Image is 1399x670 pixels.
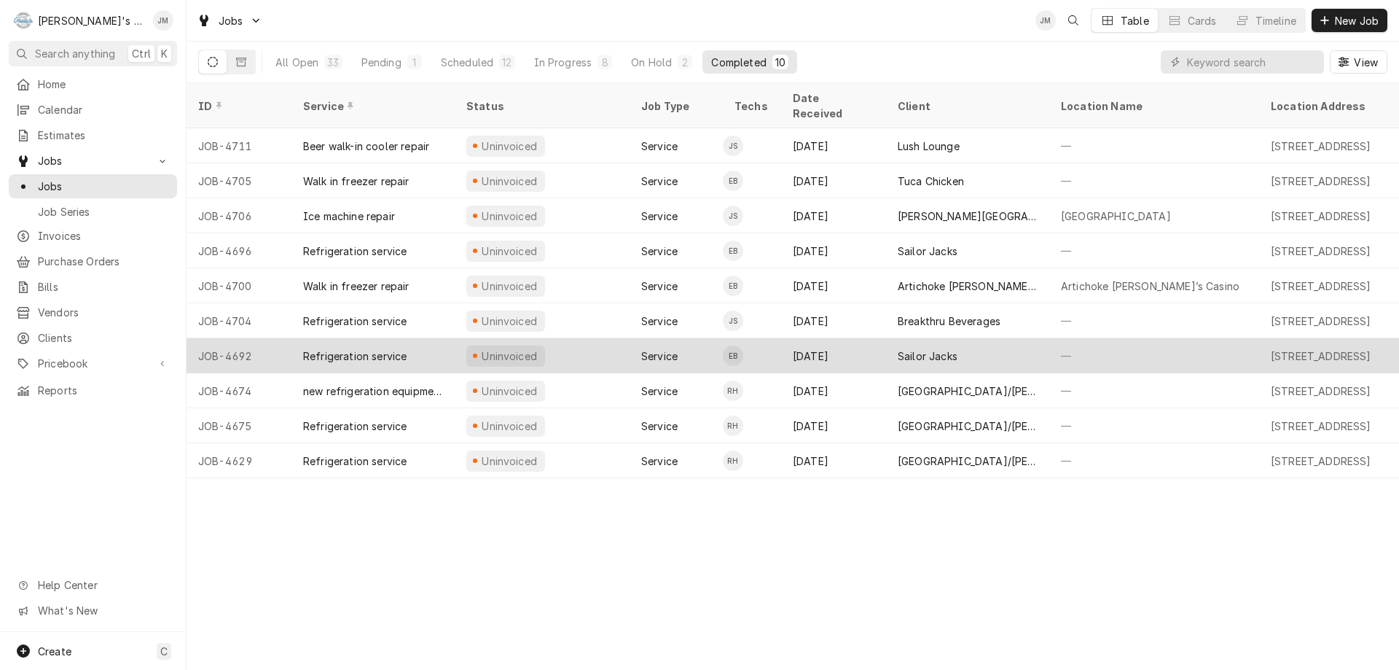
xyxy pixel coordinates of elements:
[641,139,678,154] div: Service
[898,383,1038,399] div: [GEOGRAPHIC_DATA]/[PERSON_NAME][GEOGRAPHIC_DATA]
[775,55,785,70] div: 10
[641,244,678,259] div: Service
[641,348,678,364] div: Service
[38,577,168,593] span: Help Center
[9,326,177,350] a: Clients
[38,153,148,168] span: Jobs
[723,241,743,261] div: Eli Baldwin's Avatar
[9,378,177,402] a: Reports
[898,209,1038,224] div: [PERSON_NAME][GEOGRAPHIC_DATA]
[1271,348,1371,364] div: [STREET_ADDRESS]
[161,46,168,61] span: K
[303,383,443,399] div: new refrigeration equipment installation
[38,13,145,28] div: [PERSON_NAME]'s Commercial Refrigeration
[1255,13,1296,28] div: Timeline
[1271,278,1371,294] div: [STREET_ADDRESS]
[1049,233,1259,268] div: —
[9,200,177,224] a: Job Series
[38,204,170,219] span: Job Series
[191,9,268,33] a: Go to Jobs
[303,348,407,364] div: Refrigeration service
[1188,13,1217,28] div: Cards
[723,276,743,296] div: Eli Baldwin's Avatar
[187,233,291,268] div: JOB-4696
[781,198,886,233] div: [DATE]
[723,311,743,331] div: Jose Sanchez's Avatar
[9,599,177,623] a: Go to What's New
[480,244,539,259] div: Uninvoiced
[681,55,689,70] div: 2
[9,300,177,324] a: Vendors
[38,102,170,117] span: Calendar
[1049,128,1259,163] div: —
[781,373,886,408] div: [DATE]
[1312,9,1387,32] button: New Job
[781,303,886,338] div: [DATE]
[187,373,291,408] div: JOB-4674
[1035,10,1056,31] div: JM
[1062,9,1085,32] button: Open search
[502,55,512,70] div: 12
[480,278,539,294] div: Uninvoiced
[303,174,409,189] div: Walk in freezer repair
[187,198,291,233] div: JOB-4706
[160,644,168,659] span: C
[1271,209,1371,224] div: [STREET_ADDRESS]
[303,139,429,154] div: Beer walk-in cooler repair
[781,268,886,303] div: [DATE]
[723,346,743,366] div: EB
[1351,55,1381,70] span: View
[303,244,407,259] div: Refrigeration service
[641,98,711,114] div: Job Type
[480,383,539,399] div: Uninvoiced
[303,313,407,329] div: Refrigeration service
[1049,373,1259,408] div: —
[641,453,678,469] div: Service
[187,408,291,443] div: JOB-4675
[1049,163,1259,198] div: —
[9,149,177,173] a: Go to Jobs
[723,416,743,436] div: Rudy Herrera's Avatar
[9,123,177,147] a: Estimates
[781,233,886,268] div: [DATE]
[480,453,539,469] div: Uninvoiced
[600,55,609,70] div: 8
[480,348,539,364] div: Uninvoiced
[303,278,409,294] div: Walk in freezer repair
[723,381,743,401] div: RH
[898,418,1038,434] div: [GEOGRAPHIC_DATA]/[PERSON_NAME][GEOGRAPHIC_DATA]
[641,174,678,189] div: Service
[1271,244,1371,259] div: [STREET_ADDRESS]
[13,10,34,31] div: Rudy's Commercial Refrigeration's Avatar
[781,163,886,198] div: [DATE]
[898,348,957,364] div: Sailor Jacks
[1271,418,1371,434] div: [STREET_ADDRESS]
[641,313,678,329] div: Service
[1049,408,1259,443] div: —
[723,171,743,191] div: EB
[187,128,291,163] div: JOB-4711
[38,383,170,398] span: Reports
[38,356,148,371] span: Pricebook
[1061,98,1245,114] div: Location Name
[723,171,743,191] div: Eli Baldwin's Avatar
[480,139,539,154] div: Uninvoiced
[303,418,407,434] div: Refrigeration service
[9,41,177,66] button: Search anythingCtrlK
[1049,303,1259,338] div: —
[441,55,493,70] div: Scheduled
[9,573,177,597] a: Go to Help Center
[38,279,170,295] span: Bills
[723,276,743,296] div: EB
[723,381,743,401] div: Rudy Herrera's Avatar
[466,98,615,114] div: Status
[898,278,1038,294] div: Artichoke [PERSON_NAME]'s Casino
[723,136,743,156] div: JS
[9,351,177,375] a: Go to Pricebook
[38,128,170,143] span: Estimates
[898,98,1035,114] div: Client
[641,278,678,294] div: Service
[480,209,539,224] div: Uninvoiced
[1271,383,1371,399] div: [STREET_ADDRESS]
[132,46,151,61] span: Ctrl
